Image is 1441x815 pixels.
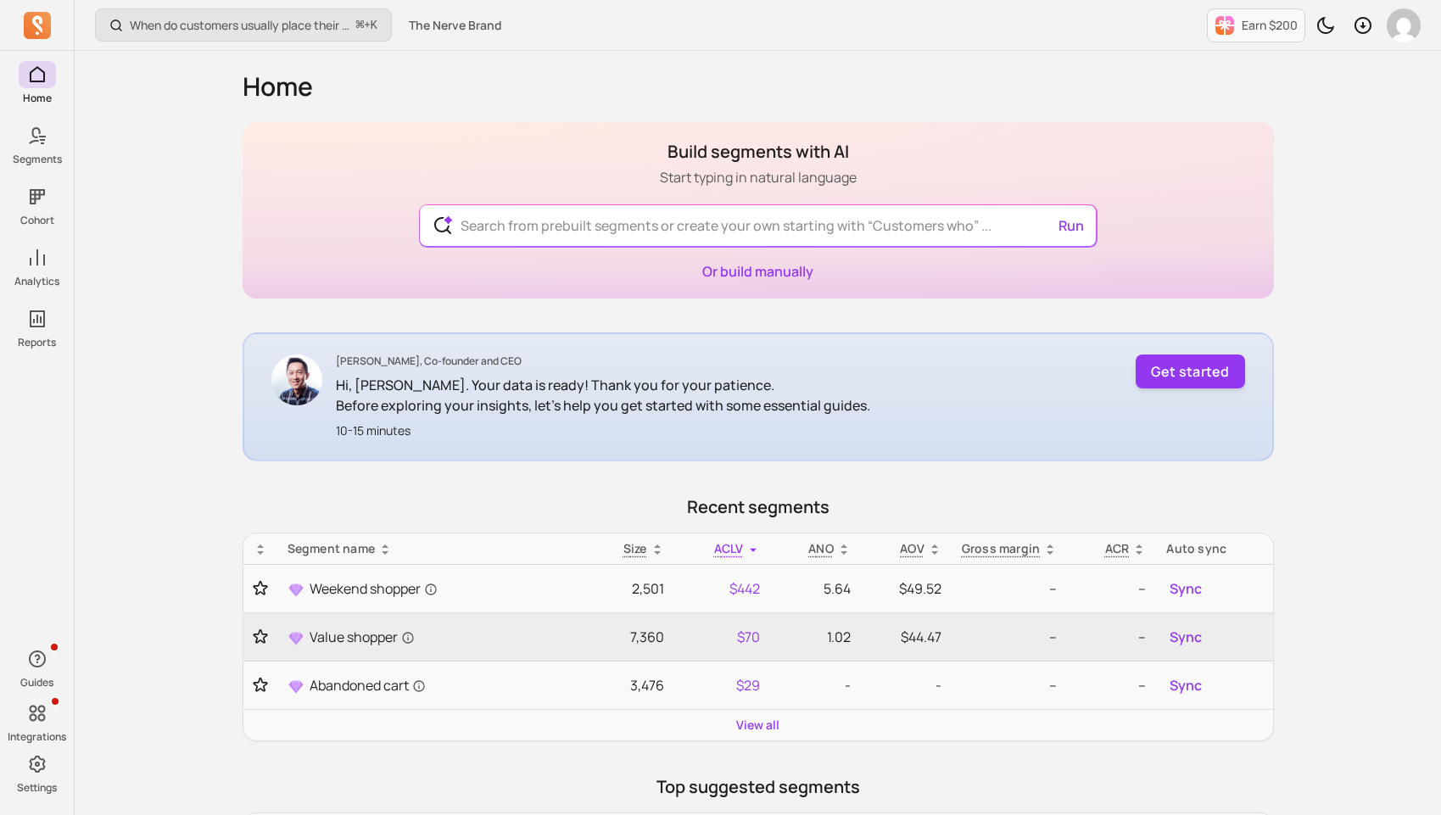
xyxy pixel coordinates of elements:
a: Value shopper [288,627,576,647]
p: -- [1077,627,1146,647]
p: -- [962,675,1058,695]
p: - [871,675,941,695]
button: Sync [1166,623,1205,650]
p: ACR [1105,540,1130,557]
div: Segment name [288,540,576,557]
p: $442 [684,578,761,599]
img: avatar [1387,8,1421,42]
button: Toggle favorite [254,580,267,597]
p: -- [962,578,1058,599]
p: 1.02 [780,627,850,647]
span: Sync [1170,627,1202,647]
kbd: ⌘ [355,15,365,36]
button: Guides [19,642,56,693]
p: 2,501 [596,578,664,599]
p: Earn $200 [1242,17,1298,34]
p: 10-15 minutes [336,422,870,439]
span: Sync [1170,675,1202,695]
button: Sync [1166,575,1205,602]
button: Get started [1136,354,1245,388]
p: -- [1077,578,1146,599]
p: Before exploring your insights, let's help you get started with some essential guides. [336,395,870,416]
span: Size [623,540,647,556]
button: The Nerve Brand [399,10,512,41]
p: Guides [20,676,53,689]
a: Weekend shopper [288,578,576,599]
button: Toggle dark mode [1309,8,1343,42]
a: Or build manually [702,262,813,281]
p: When do customers usually place their second order? [130,17,349,34]
span: ACLV [714,540,744,556]
p: [PERSON_NAME], Co-founder and CEO [336,354,870,368]
p: 5.64 [780,578,850,599]
p: Start typing in natural language [660,167,857,187]
button: Earn $200 [1207,8,1305,42]
p: 7,360 [596,627,664,647]
p: 3,476 [596,675,664,695]
p: Gross margin [962,540,1041,557]
button: Toggle favorite [254,677,267,694]
button: Run [1052,209,1091,243]
a: Abandoned cart [288,675,576,695]
button: Toggle favorite [254,628,267,645]
span: The Nerve Brand [409,17,502,34]
input: Search from prebuilt segments or create your own starting with “Customers who” ... [447,205,1069,246]
p: $49.52 [871,578,941,599]
p: $44.47 [871,627,941,647]
span: Weekend shopper [310,578,438,599]
p: Analytics [14,275,59,288]
p: $29 [684,675,761,695]
p: Home [23,92,52,105]
p: Segments [13,153,62,166]
img: John Chao CEO [271,354,322,405]
p: Integrations [8,730,66,744]
p: Cohort [20,214,54,227]
button: When do customers usually place their second order?⌘+K [95,8,392,42]
p: -- [1077,675,1146,695]
h1: Home [243,71,1274,102]
span: Value shopper [310,627,415,647]
span: ANO [808,540,834,556]
button: Sync [1166,672,1205,699]
a: View all [736,717,779,734]
p: Settings [17,781,57,795]
span: + [356,16,377,34]
p: -- [962,627,1058,647]
p: Recent segments [243,495,1274,519]
p: Reports [18,336,56,349]
p: Hi, [PERSON_NAME]. Your data is ready! Thank you for your patience. [336,375,870,395]
h1: Build segments with AI [660,140,857,164]
p: $70 [684,627,761,647]
p: AOV [900,540,924,557]
span: Sync [1170,578,1202,599]
kbd: K [371,19,377,32]
p: - [780,675,850,695]
p: Top suggested segments [243,775,1274,799]
div: Auto sync [1166,540,1262,557]
span: Abandoned cart [310,675,426,695]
